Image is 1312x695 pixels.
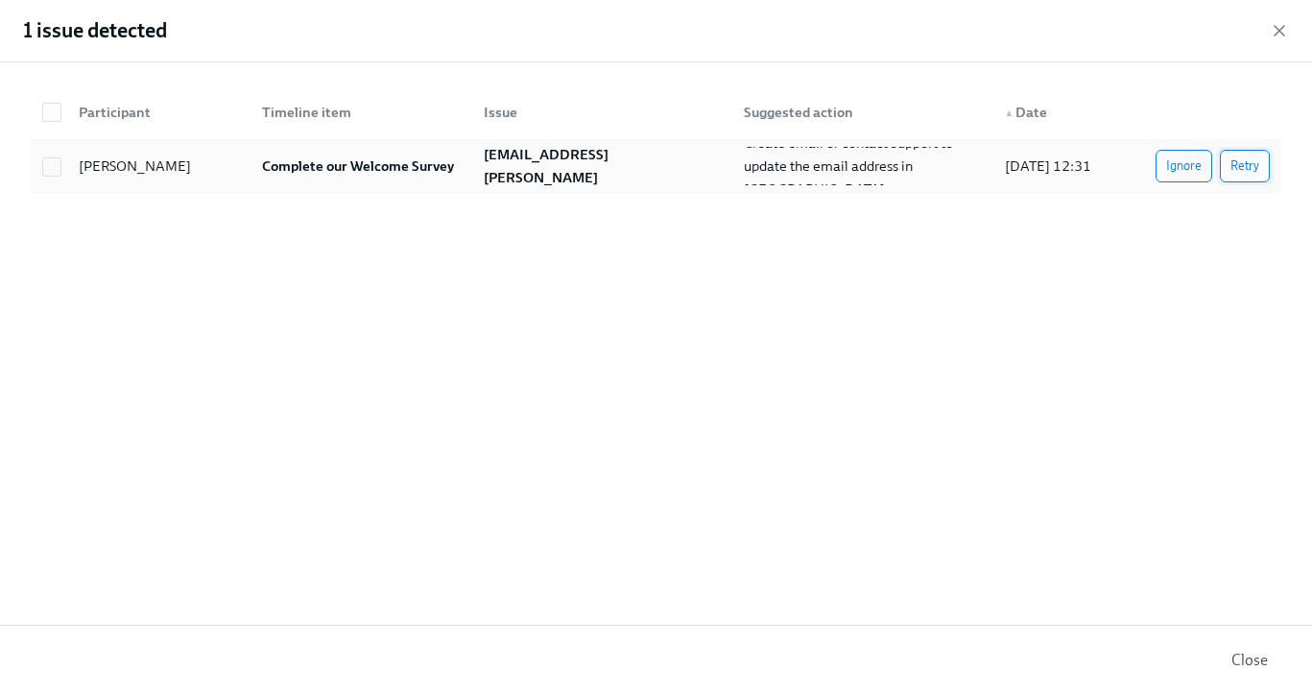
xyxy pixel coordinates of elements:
[31,139,1281,193] div: [PERSON_NAME]Complete our Welcome SurveyEmail sent to[PERSON_NAME][EMAIL_ADDRESS][PERSON_NAME][DO...
[1231,651,1268,670] span: Close
[254,101,468,124] div: Timeline item
[728,93,990,132] div: Suggested action
[997,101,1125,124] div: Date
[997,155,1125,178] div: [DATE] 12:31
[990,93,1125,132] div: ▲Date
[71,155,247,178] div: [PERSON_NAME]
[468,93,729,132] div: Issue
[247,93,468,132] div: Timeline item
[23,16,167,45] h2: 1 issue detected
[1166,156,1202,176] span: Ignore
[1156,150,1212,182] button: Ignore
[476,101,729,124] div: Issue
[63,93,247,132] div: Participant
[262,157,454,175] strong: Complete our Welcome Survey
[1230,156,1259,176] span: Retry
[71,101,247,124] div: Participant
[1218,641,1281,680] button: Close
[744,134,956,198] span: Create email or contact Support to update the email address in [GEOGRAPHIC_DATA]
[736,101,990,124] div: Suggested action
[1005,108,1014,118] span: ▲
[1220,150,1270,182] button: Retry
